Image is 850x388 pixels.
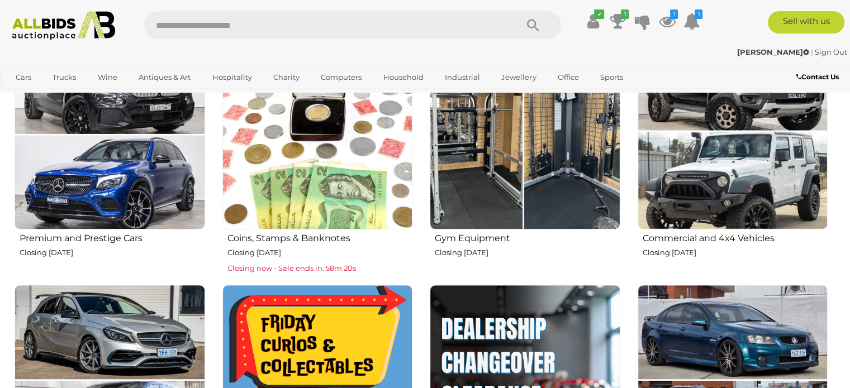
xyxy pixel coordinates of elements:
a: Antiques & Art [131,68,198,87]
a: Coins, Stamps & Banknotes Closing [DATE] Closing now - Sale ends in: 58m 20s [222,39,413,276]
a: Industrial [438,68,487,87]
a: Wine [91,68,125,87]
a: Household [376,68,431,87]
i: ✔ [594,9,604,19]
i: 1 [670,9,678,19]
p: Closing [DATE] [227,246,413,259]
a: Gym Equipment Closing [DATE] [429,39,620,276]
a: Sell with us [768,11,844,33]
a: Office [550,68,586,87]
i: 1 [621,9,629,19]
img: Premium and Prestige Cars [15,40,205,230]
a: Computers [314,68,369,87]
img: Allbids.com.au [6,11,121,40]
a: Commercial and 4x4 Vehicles Closing [DATE] [637,39,828,276]
p: Closing [DATE] [435,246,620,259]
a: Charity [266,68,307,87]
h2: Gym Equipment [435,231,620,243]
span: Closing now - Sale ends in: 58m 20s [227,264,356,272]
a: Contact Us [796,71,842,83]
span: | [811,47,813,56]
strong: [PERSON_NAME] [737,47,809,56]
a: Trucks [45,68,83,87]
a: Cars [8,68,39,87]
p: Closing [DATE] [20,246,205,259]
i: 1 [695,9,702,19]
a: [PERSON_NAME] [737,47,811,56]
button: Search [505,11,561,39]
a: 1 [658,11,675,31]
a: 1 [609,11,626,31]
img: Gym Equipment [430,40,620,230]
b: Contact Us [796,73,839,81]
a: Sports [593,68,630,87]
a: ✔ [585,11,601,31]
a: 1 [683,11,700,31]
a: Premium and Prestige Cars Closing [DATE] [14,39,205,276]
a: Hospitality [205,68,259,87]
a: Sign Out [815,47,847,56]
img: Coins, Stamps & Banknotes [222,40,413,230]
a: [GEOGRAPHIC_DATA] [8,87,102,105]
h2: Commercial and 4x4 Vehicles [643,231,828,243]
h2: Coins, Stamps & Banknotes [227,231,413,243]
h2: Premium and Prestige Cars [20,231,205,243]
a: Jewellery [494,68,543,87]
img: Commercial and 4x4 Vehicles [638,40,828,230]
p: Closing [DATE] [643,246,828,259]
